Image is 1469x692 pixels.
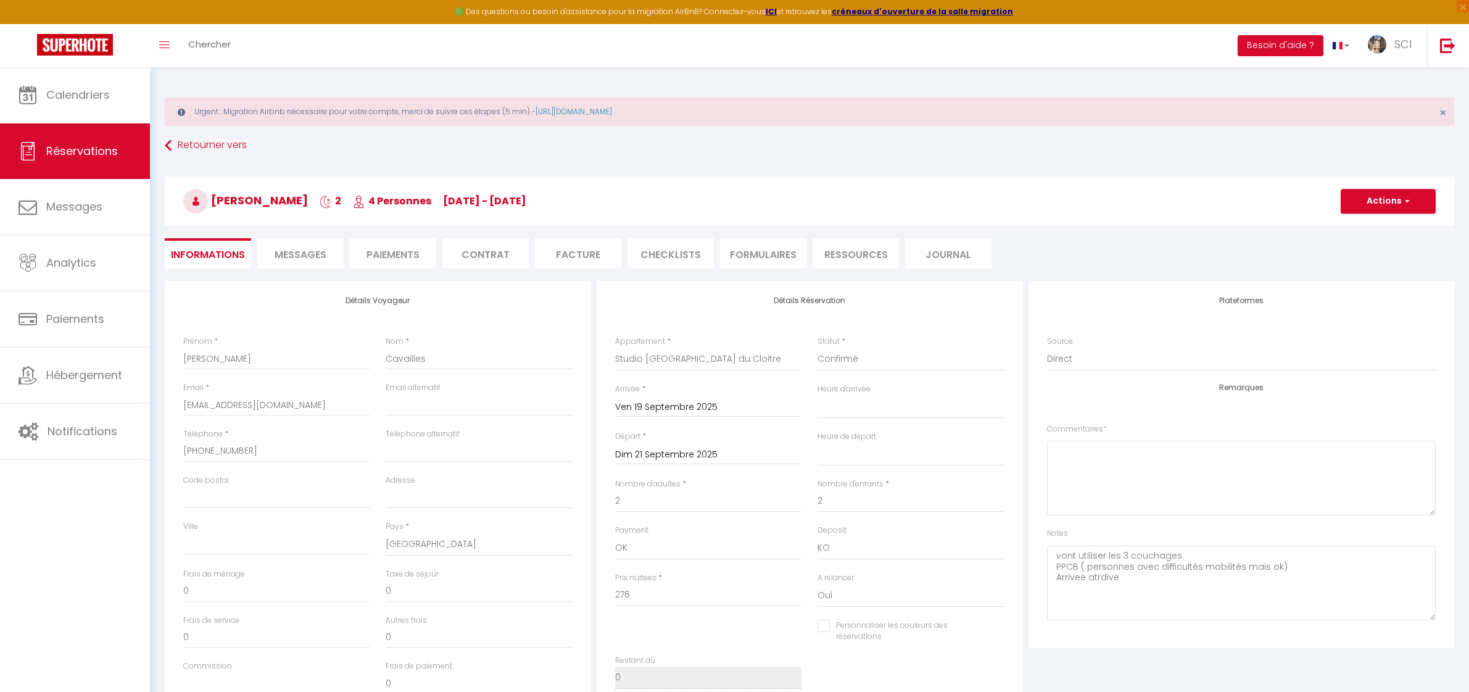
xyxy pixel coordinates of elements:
li: Facture [535,238,621,269]
span: 2 [320,194,341,208]
span: Paiements [46,311,104,327]
label: Statut [817,336,840,348]
a: Retourner vers [165,135,1454,157]
span: Messages [46,199,102,214]
label: Téléphone alternatif [386,428,460,440]
a: créneaux d'ouverture de la salle migration [832,6,1013,17]
label: Prénom [183,336,212,348]
label: Appartement [615,336,665,348]
label: Source [1047,336,1073,348]
label: Pays [386,521,403,533]
label: Email [183,382,204,394]
li: Ressources [813,238,899,269]
label: Frais de paiement [386,661,452,672]
li: CHECKLISTS [627,238,714,269]
button: Besoin d'aide ? [1238,35,1323,56]
span: Notifications [48,423,117,439]
label: Code postal [183,475,229,486]
label: Téléphone [183,428,223,440]
h4: Détails Réservation [615,296,1004,305]
label: Frais de service [183,615,239,627]
label: Départ [615,431,640,443]
label: Payment [615,525,648,536]
span: Calendriers [46,87,110,102]
li: Contrat [442,238,529,269]
label: Taxe de séjour [386,569,439,580]
h4: Détails Voyageur [183,296,572,305]
span: [PERSON_NAME] [183,193,308,208]
label: A relancer [817,572,854,584]
span: Hébergement [46,367,122,383]
span: Chercher [188,38,231,51]
label: Frais de ménage [183,569,245,580]
li: FORMULAIRES [720,238,806,269]
label: Ville [183,521,198,533]
label: Prix nuitées [615,572,656,584]
label: Adresse [386,475,415,486]
img: logout [1440,38,1455,53]
span: SCI [1394,36,1412,52]
span: × [1439,105,1446,120]
div: Urgent : Migration Airbnb nécessaire pour votre compte, merci de suivre ces étapes (5 min) - [165,98,1454,126]
img: ... [1368,35,1386,54]
a: ... SCI [1359,24,1427,67]
a: ICI [766,6,777,17]
img: Super Booking [37,34,113,56]
span: Messages [275,248,326,262]
label: Commentaires [1047,423,1107,435]
span: Analytics [46,255,96,270]
label: Heure d'arrivée [817,383,871,395]
h4: Plateformes [1047,296,1436,305]
label: Nombre d'enfants [817,478,883,490]
label: Heure de départ [817,431,876,443]
li: Journal [905,238,991,269]
label: Notes [1047,528,1068,540]
span: Réservations [46,143,118,159]
label: Deposit [817,525,846,536]
button: Actions [1341,189,1436,214]
label: Nom [386,336,403,348]
a: Chercher [179,24,240,67]
button: Close [1439,107,1446,119]
label: Restant dû [615,655,655,667]
label: Email alternatif [386,382,441,394]
label: Arrivée [615,383,640,395]
li: Paiements [350,238,436,269]
span: 4 Personnes [353,194,431,208]
span: [DATE] - [DATE] [443,194,526,208]
h4: Remarques [1047,383,1436,392]
label: Nombre d'adultes [615,478,681,490]
label: Autres frais [386,615,427,627]
li: Informations [165,238,251,269]
label: Commission [183,661,232,672]
a: [URL][DOMAIN_NAME] [536,106,612,117]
